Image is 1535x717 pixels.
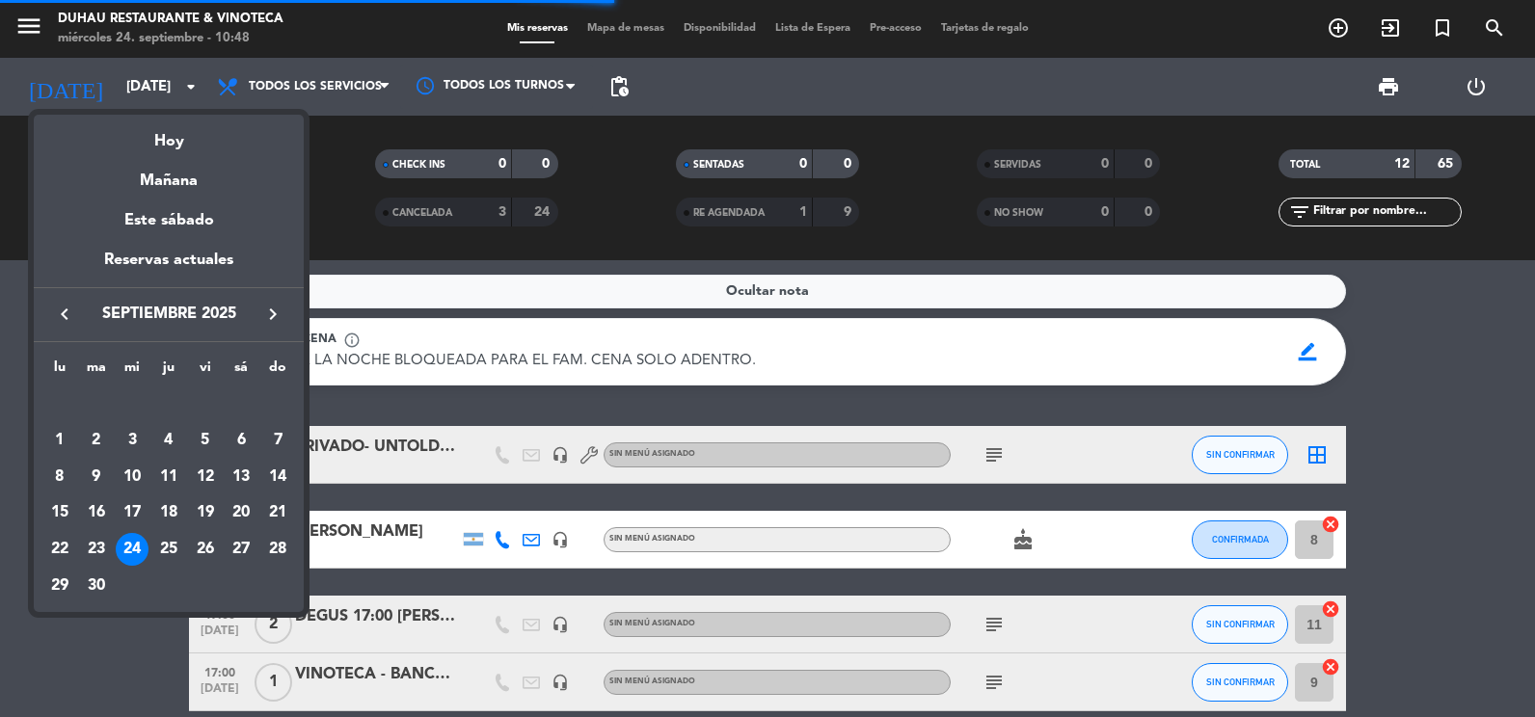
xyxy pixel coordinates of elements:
[34,194,304,248] div: Este sábado
[41,568,78,604] td: 29 de septiembre de 2025
[43,570,76,602] div: 29
[189,424,222,457] div: 5
[152,461,185,493] div: 11
[78,568,115,604] td: 30 de septiembre de 2025
[224,422,260,459] td: 6 de septiembre de 2025
[261,424,294,457] div: 7
[224,531,260,568] td: 27 de septiembre de 2025
[47,302,82,327] button: keyboard_arrow_left
[189,461,222,493] div: 12
[261,461,294,493] div: 14
[256,302,290,327] button: keyboard_arrow_right
[78,357,115,386] th: martes
[116,496,148,529] div: 17
[43,533,76,566] div: 22
[150,494,187,531] td: 18 de septiembre de 2025
[82,302,256,327] span: septiembre 2025
[224,357,260,386] th: sábado
[189,533,222,566] div: 26
[187,459,224,495] td: 12 de septiembre de 2025
[225,424,257,457] div: 6
[34,248,304,287] div: Reservas actuales
[261,303,284,326] i: keyboard_arrow_right
[41,531,78,568] td: 22 de septiembre de 2025
[225,533,257,566] div: 27
[150,459,187,495] td: 11 de septiembre de 2025
[43,461,76,493] div: 8
[80,570,113,602] div: 30
[80,461,113,493] div: 9
[259,494,296,531] td: 21 de septiembre de 2025
[41,385,296,422] td: SEP.
[80,424,113,457] div: 2
[114,531,150,568] td: 24 de septiembre de 2025
[34,115,304,154] div: Hoy
[150,357,187,386] th: jueves
[80,533,113,566] div: 23
[80,496,113,529] div: 16
[114,357,150,386] th: miércoles
[116,424,148,457] div: 3
[259,459,296,495] td: 14 de septiembre de 2025
[187,422,224,459] td: 5 de septiembre de 2025
[152,424,185,457] div: 4
[187,531,224,568] td: 26 de septiembre de 2025
[187,357,224,386] th: viernes
[261,533,294,566] div: 28
[34,154,304,194] div: Mañana
[41,357,78,386] th: lunes
[41,494,78,531] td: 15 de septiembre de 2025
[225,496,257,529] div: 20
[152,533,185,566] div: 25
[189,496,222,529] div: 19
[224,459,260,495] td: 13 de septiembre de 2025
[41,459,78,495] td: 8 de septiembre de 2025
[224,494,260,531] td: 20 de septiembre de 2025
[114,422,150,459] td: 3 de septiembre de 2025
[259,531,296,568] td: 28 de septiembre de 2025
[150,422,187,459] td: 4 de septiembre de 2025
[261,496,294,529] div: 21
[78,531,115,568] td: 23 de septiembre de 2025
[114,459,150,495] td: 10 de septiembre de 2025
[116,461,148,493] div: 10
[114,494,150,531] td: 17 de septiembre de 2025
[150,531,187,568] td: 25 de septiembre de 2025
[116,533,148,566] div: 24
[152,496,185,529] div: 18
[43,424,76,457] div: 1
[78,459,115,495] td: 9 de septiembre de 2025
[259,422,296,459] td: 7 de septiembre de 2025
[78,494,115,531] td: 16 de septiembre de 2025
[78,422,115,459] td: 2 de septiembre de 2025
[259,357,296,386] th: domingo
[41,422,78,459] td: 1 de septiembre de 2025
[53,303,76,326] i: keyboard_arrow_left
[187,494,224,531] td: 19 de septiembre de 2025
[43,496,76,529] div: 15
[225,461,257,493] div: 13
